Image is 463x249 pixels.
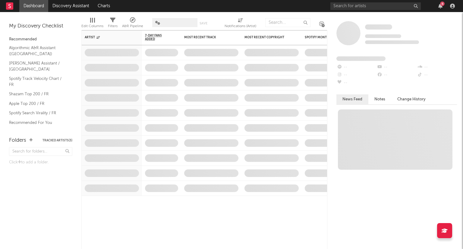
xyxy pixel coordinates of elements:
div: Edit Columns [81,15,103,33]
span: Fans Added by Platform [336,56,386,61]
input: Search for artists [330,2,421,10]
div: Notifications (Artist) [225,23,256,30]
button: Tracked Artists(3) [43,139,72,142]
div: Filters [108,23,118,30]
div: Recommended [9,36,72,43]
div: Most Recent Track [184,36,229,39]
a: Apple Top 200 / FR [9,100,66,107]
div: Notifications (Artist) [225,15,256,33]
a: Algorithmic A&R Assistant ([GEOGRAPHIC_DATA]) [9,45,66,57]
div: 6 [440,2,445,6]
button: Change History [391,94,432,104]
span: Tracking Since: [DATE] [365,34,401,38]
span: 7-Day Fans Added [145,34,169,41]
a: Recommended For You [9,119,66,126]
a: [PERSON_NAME] Assistant / [GEOGRAPHIC_DATA] [9,60,66,72]
a: Shazam Top 200 / FR [9,91,66,97]
button: Notes [368,94,391,104]
div: Most Recent Copyright [244,36,290,39]
button: Save [200,22,207,25]
div: A&R Pipeline [122,15,143,33]
div: -- [417,63,457,71]
div: Edit Columns [81,23,103,30]
input: Search for folders... [9,147,72,156]
button: 6 [438,4,443,8]
div: Click to add a folder. [9,159,72,166]
a: Spotify Track Velocity Chart / FR [9,75,66,88]
div: -- [336,79,376,87]
div: Spotify Monthly Listeners [305,36,350,39]
a: Spotify Search Virality / FR [9,110,66,116]
div: -- [376,71,417,79]
div: -- [376,63,417,71]
div: A&R Pipeline [122,23,143,30]
div: Folders [9,137,26,144]
div: Filters [108,15,118,33]
button: News Feed [336,94,368,104]
input: Search... [265,18,310,27]
span: 0 fans last week [365,40,419,44]
div: My Discovery Checklist [9,23,72,30]
div: -- [336,63,376,71]
div: -- [417,71,457,79]
div: Artist [85,36,130,39]
a: Some Artist [365,24,392,30]
div: -- [336,71,376,79]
